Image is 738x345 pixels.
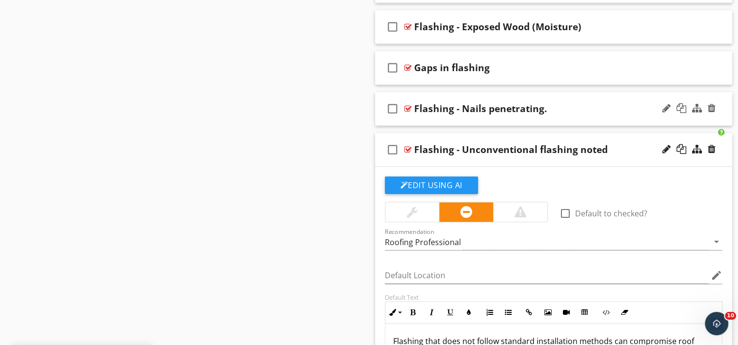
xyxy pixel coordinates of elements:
[725,312,736,320] span: 10
[459,303,478,322] button: Colors
[414,21,581,33] div: Flashing - Exposed Wood (Moisture)
[499,303,518,322] button: Unordered List
[705,312,728,335] iframe: Intercom live chat
[385,97,400,120] i: check_box_outline_blank
[385,176,478,194] button: Edit Using AI
[414,144,608,155] div: Flashing - Unconventional flashing noted
[422,303,441,322] button: Italic (Ctrl+I)
[711,236,722,248] i: arrow_drop_down
[441,303,459,322] button: Underline (Ctrl+U)
[385,138,400,161] i: check_box_outline_blank
[414,103,547,115] div: Flashing - Nails penetrating.
[575,209,647,218] label: Default to checked?
[480,303,499,322] button: Ordered List
[385,303,404,322] button: Inline Style
[414,62,490,74] div: Gaps in flashing
[385,56,400,79] i: check_box_outline_blank
[385,238,461,247] div: Roofing Professional
[711,269,722,281] i: edit
[385,268,709,284] input: Default Location
[385,15,400,38] i: check_box_outline_blank
[404,303,422,322] button: Bold (Ctrl+B)
[385,293,723,301] div: Default Text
